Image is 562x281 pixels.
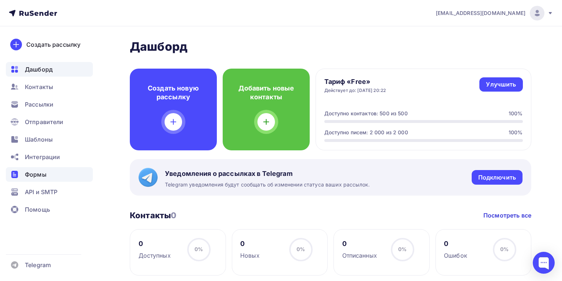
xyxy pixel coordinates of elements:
[139,239,171,248] div: 0
[324,77,386,86] h4: Тариф «Free»
[342,239,377,248] div: 0
[142,84,205,101] h4: Создать новую рассылку
[6,80,93,94] a: Контакты
[165,169,370,178] span: Уведомления о рассылках в Telegram
[25,170,46,179] span: Формы
[436,6,553,20] a: [EMAIL_ADDRESS][DOMAIN_NAME]
[444,239,467,248] div: 0
[25,82,53,91] span: Контакты
[478,173,516,182] div: Подключить
[25,261,51,269] span: Telegram
[25,100,53,109] span: Рассылки
[25,153,60,161] span: Интеграции
[436,9,525,17] span: [EMAIL_ADDRESS][DOMAIN_NAME]
[342,251,377,260] div: Отписанных
[500,246,509,252] span: 0%
[25,65,53,74] span: Дашборд
[6,167,93,182] a: Формы
[240,251,260,260] div: Новых
[398,246,407,252] span: 0%
[324,129,408,136] div: Доступно писем: 2 000 из 2 000
[483,211,531,220] a: Посмотреть все
[6,97,93,112] a: Рассылки
[25,205,50,214] span: Помощь
[240,239,260,248] div: 0
[25,135,53,144] span: Шаблоны
[297,246,305,252] span: 0%
[25,118,64,126] span: Отправители
[6,62,93,77] a: Дашборд
[509,110,523,117] div: 100%
[324,88,386,93] div: Действует до: [DATE] 20:22
[324,110,408,117] div: Доступно контактов: 500 из 500
[6,132,93,147] a: Шаблоны
[26,40,80,49] div: Создать рассылку
[195,246,203,252] span: 0%
[130,39,531,54] h2: Дашборд
[234,84,298,101] h4: Добавить новые контакты
[486,80,516,89] div: Улучшить
[130,210,176,220] h3: Контакты
[444,251,467,260] div: Ошибок
[165,181,370,188] span: Telegram уведомления будут сообщать об изменении статуса ваших рассылок.
[6,115,93,129] a: Отправители
[139,251,171,260] div: Доступных
[171,211,176,220] span: 0
[509,129,523,136] div: 100%
[25,188,57,196] span: API и SMTP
